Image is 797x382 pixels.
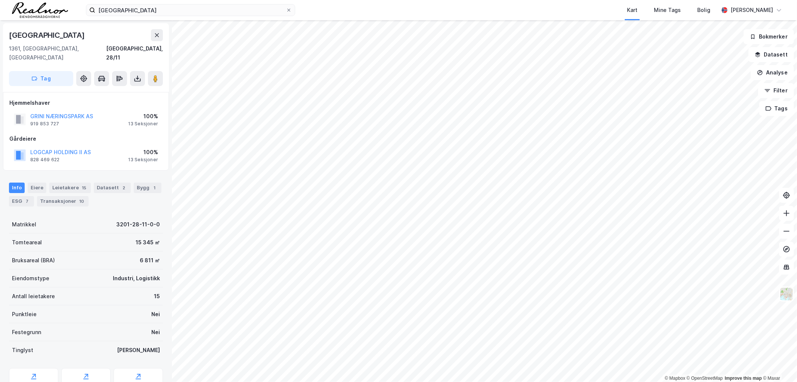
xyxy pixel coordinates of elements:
a: Improve this map [725,376,762,381]
div: Industri, Logistikk [113,274,160,283]
div: Eiendomstype [12,274,49,283]
div: [GEOGRAPHIC_DATA] [9,29,86,41]
div: Antall leietakere [12,292,55,301]
div: Bruksareal (BRA) [12,256,55,265]
div: 100% [128,148,158,157]
img: Z [779,287,794,301]
div: 7 [24,198,31,205]
div: ESG [9,196,34,207]
div: Tinglyst [12,346,33,355]
div: Punktleie [12,310,37,319]
div: 6 811 ㎡ [140,256,160,265]
div: 3201-28-11-0-0 [116,220,160,229]
div: Kart [627,6,637,15]
div: 15 345 ㎡ [136,238,160,247]
div: Nei [151,310,160,319]
iframe: Chat Widget [760,346,797,382]
a: OpenStreetMap [687,376,723,381]
button: Bokmerker [744,29,794,44]
div: Hjemmelshaver [9,98,163,107]
div: 15 [154,292,160,301]
div: 1361, [GEOGRAPHIC_DATA], [GEOGRAPHIC_DATA] [9,44,106,62]
button: Analyse [751,65,794,80]
div: 100% [128,112,158,121]
div: Transaksjoner [37,196,89,207]
div: Tomteareal [12,238,42,247]
img: realnor-logo.934646d98de889bb5806.png [12,2,68,18]
button: Tags [759,101,794,116]
button: Datasett [748,47,794,62]
div: 919 853 727 [30,121,59,127]
div: 15 [80,184,88,192]
div: Kontrollprogram for chat [760,346,797,382]
div: Bygg [134,183,161,193]
div: [PERSON_NAME] [730,6,773,15]
div: 828 469 622 [30,157,59,163]
div: Info [9,183,25,193]
div: 13 Seksjoner [128,121,158,127]
input: Søk på adresse, matrikkel, gårdeiere, leietakere eller personer [95,4,286,16]
div: Eiere [28,183,46,193]
a: Mapbox [665,376,685,381]
button: Filter [758,83,794,98]
div: [GEOGRAPHIC_DATA], 28/11 [106,44,163,62]
div: Datasett [94,183,131,193]
div: [PERSON_NAME] [117,346,160,355]
div: Leietakere [49,183,91,193]
button: Tag [9,71,73,86]
div: Mine Tags [654,6,681,15]
div: Festegrunn [12,328,41,337]
div: Bolig [697,6,710,15]
div: 13 Seksjoner [128,157,158,163]
div: Gårdeiere [9,134,163,143]
div: Matrikkel [12,220,36,229]
div: 2 [120,184,128,192]
div: 10 [78,198,86,205]
div: 1 [151,184,158,192]
div: Nei [151,328,160,337]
